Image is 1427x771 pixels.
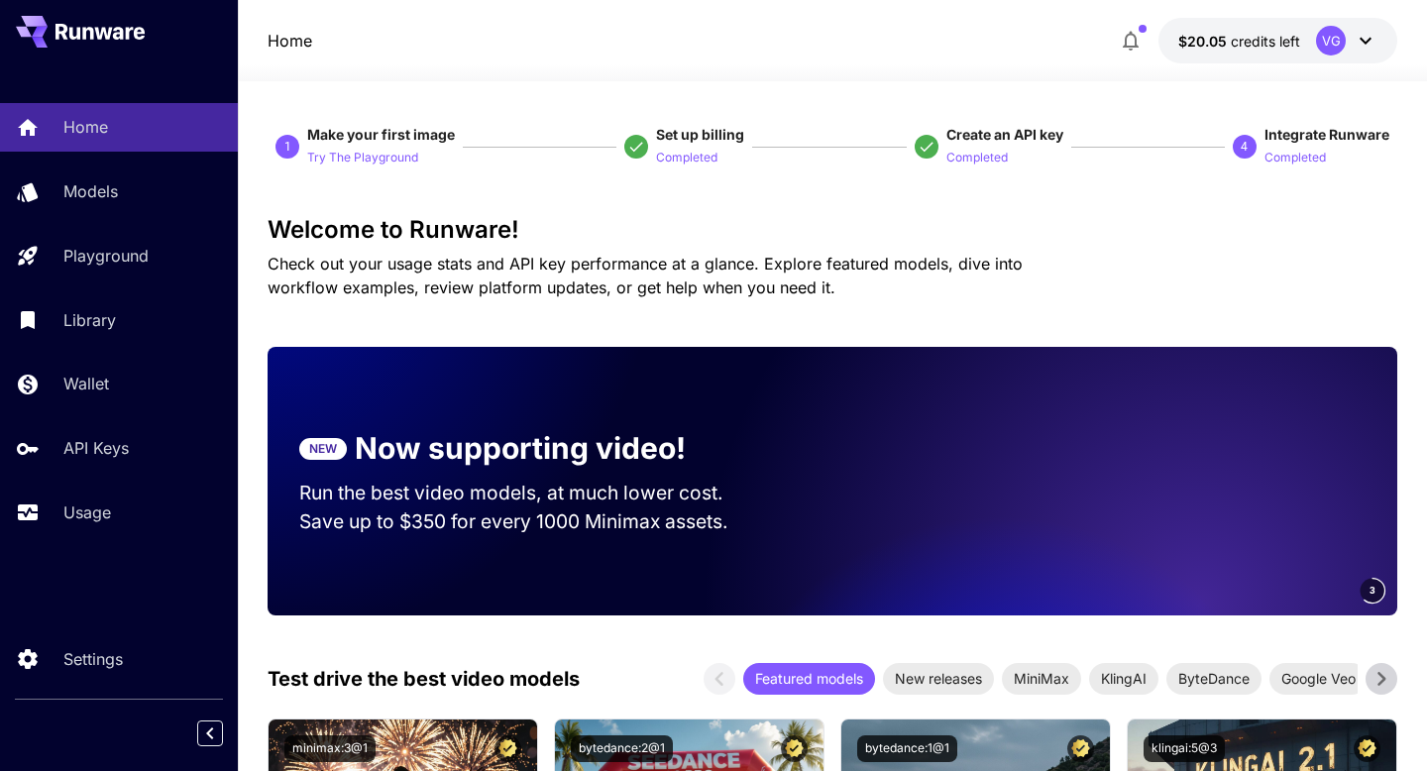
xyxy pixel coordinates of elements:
[743,668,875,689] span: Featured models
[63,500,111,524] p: Usage
[268,254,1023,297] span: Check out your usage stats and API key performance at a glance. Explore featured models, dive int...
[1231,33,1300,50] span: credits left
[307,145,418,168] button: Try The Playground
[946,145,1008,168] button: Completed
[743,663,875,695] div: Featured models
[781,735,808,762] button: Certified Model – Vetted for best performance and includes a commercial license.
[1002,663,1081,695] div: MiniMax
[1269,668,1368,689] span: Google Veo
[494,735,521,762] button: Certified Model – Vetted for best performance and includes a commercial license.
[1067,735,1094,762] button: Certified Model – Vetted for best performance and includes a commercial license.
[63,372,109,395] p: Wallet
[268,29,312,53] nav: breadcrumb
[212,716,238,751] div: Collapse sidebar
[299,479,761,507] p: Run the best video models, at much lower cost.
[268,664,580,694] p: Test drive the best video models
[1166,668,1262,689] span: ByteDance
[63,647,123,671] p: Settings
[63,308,116,332] p: Library
[1264,149,1326,167] p: Completed
[883,668,994,689] span: New releases
[946,126,1063,143] span: Create an API key
[1158,18,1397,63] button: $20.05VG
[857,735,957,762] button: bytedance:1@1
[1002,668,1081,689] span: MiniMax
[197,720,223,746] button: Collapse sidebar
[63,244,149,268] p: Playground
[1269,663,1368,695] div: Google Veo
[284,138,291,156] p: 1
[1354,735,1380,762] button: Certified Model – Vetted for best performance and includes a commercial license.
[1144,735,1225,762] button: klingai:5@3
[656,149,717,167] p: Completed
[1264,126,1389,143] span: Integrate Runware
[1370,583,1375,598] span: 3
[1089,663,1158,695] div: KlingAI
[355,426,686,471] p: Now supporting video!
[284,735,376,762] button: minimax:3@1
[307,149,418,167] p: Try The Playground
[883,663,994,695] div: New releases
[63,179,118,203] p: Models
[946,149,1008,167] p: Completed
[1178,33,1231,50] span: $20.05
[63,436,129,460] p: API Keys
[656,145,717,168] button: Completed
[299,507,761,536] p: Save up to $350 for every 1000 Minimax assets.
[1089,668,1158,689] span: KlingAI
[1316,26,1346,55] div: VG
[1166,663,1262,695] div: ByteDance
[656,126,744,143] span: Set up billing
[268,216,1397,244] h3: Welcome to Runware!
[1241,138,1248,156] p: 4
[571,735,673,762] button: bytedance:2@1
[309,440,337,458] p: NEW
[63,115,108,139] p: Home
[1264,145,1326,168] button: Completed
[268,29,312,53] a: Home
[307,126,455,143] span: Make your first image
[1178,31,1300,52] div: $20.05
